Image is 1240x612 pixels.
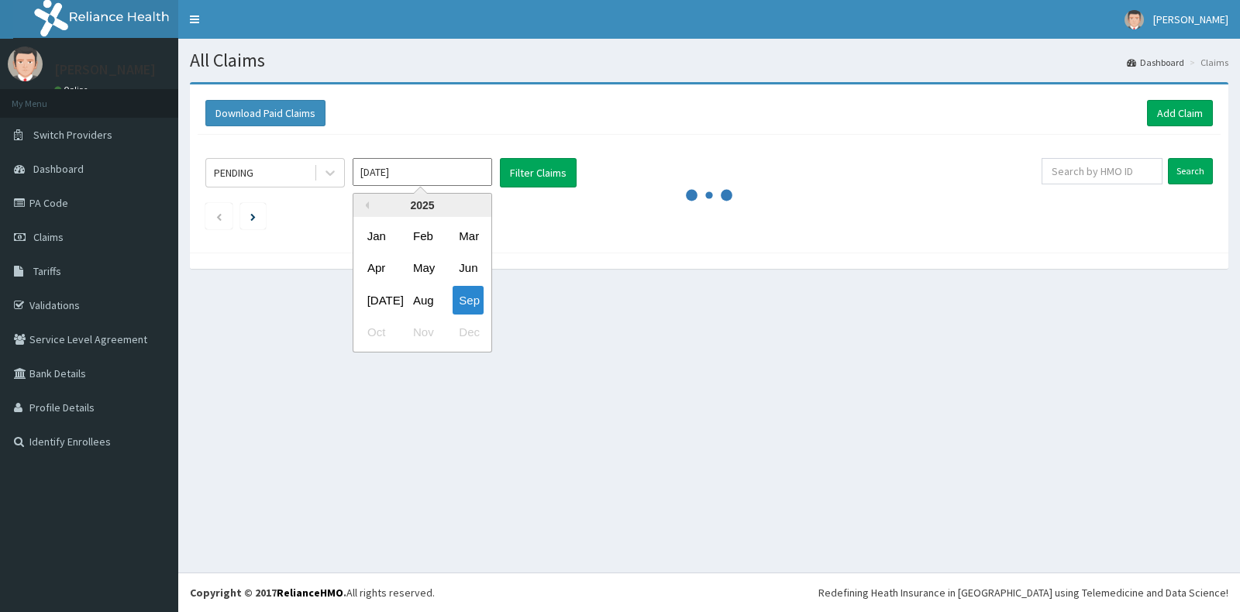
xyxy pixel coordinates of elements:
[361,254,392,283] div: Choose April 2025
[54,84,91,95] a: Online
[407,286,438,315] div: Choose August 2025
[33,264,61,278] span: Tariffs
[500,158,577,187] button: Filter Claims
[353,158,492,186] input: Select Month and Year
[33,162,84,176] span: Dashboard
[1147,100,1213,126] a: Add Claim
[818,585,1228,600] div: Redefining Heath Insurance in [GEOGRAPHIC_DATA] using Telemedicine and Data Science!
[1153,12,1228,26] span: [PERSON_NAME]
[54,63,156,77] p: [PERSON_NAME]
[407,222,438,250] div: Choose February 2025
[1168,158,1213,184] input: Search
[407,254,438,283] div: Choose May 2025
[250,209,256,223] a: Next page
[178,572,1240,612] footer: All rights reserved.
[190,586,346,600] strong: Copyright © 2017 .
[33,128,112,142] span: Switch Providers
[361,286,392,315] div: Choose July 2025
[8,46,43,81] img: User Image
[1042,158,1163,184] input: Search by HMO ID
[453,286,484,315] div: Choose September 2025
[353,220,491,349] div: month 2025-09
[33,230,64,244] span: Claims
[214,165,253,181] div: PENDING
[361,201,369,209] button: Previous Year
[686,172,732,218] svg: audio-loading
[1127,56,1184,69] a: Dashboard
[215,209,222,223] a: Previous page
[277,586,343,600] a: RelianceHMO
[205,100,325,126] button: Download Paid Claims
[353,194,491,217] div: 2025
[453,222,484,250] div: Choose March 2025
[453,254,484,283] div: Choose June 2025
[361,222,392,250] div: Choose January 2025
[1125,10,1144,29] img: User Image
[190,50,1228,70] h1: All Claims
[1186,56,1228,69] li: Claims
